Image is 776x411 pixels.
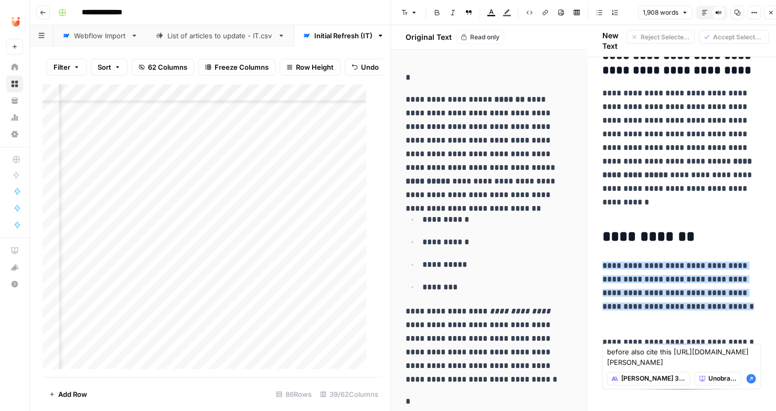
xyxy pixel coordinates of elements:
button: 1,908 words [638,6,693,19]
div: What's new? [7,259,23,275]
span: Row Height [296,62,334,72]
button: Sort [91,59,127,75]
h2: Original Text [399,32,452,42]
button: Accept Selected Changes [699,30,769,44]
a: Initial Refresh (IT) [294,25,393,46]
span: 1,908 words [643,8,678,17]
button: Undo [345,59,386,75]
span: Sort [98,62,111,72]
button: What's new? [6,259,23,276]
span: Unobravo EN [708,374,737,383]
div: Initial Refresh (IT) [314,30,373,41]
span: Add Row [58,389,87,399]
span: Undo [361,62,379,72]
div: List of articles to update - IT.csv [167,30,273,41]
img: Unobravo Logo [6,12,25,31]
a: AirOps Academy [6,242,23,259]
h2: New Text [602,30,627,51]
textarea: before also cite this [URL][DOMAIN_NAME][PERSON_NAME] [607,347,756,367]
span: Reject Selected Changes [641,33,690,42]
span: Freeze Columns [215,62,269,72]
a: Usage [6,109,23,126]
a: Settings [6,126,23,143]
button: 62 Columns [132,59,194,75]
span: [PERSON_NAME] 3.7 Sonnet [621,374,685,383]
span: 62 Columns [148,62,187,72]
a: Browse [6,75,23,92]
button: Freeze Columns [198,59,275,75]
span: Accept Selected Changes [713,33,764,42]
button: Reject Selected Changes [626,30,695,44]
span: Filter [54,62,70,72]
div: 39/62 Columns [316,386,382,403]
button: Row Height [280,59,341,75]
span: Read only [470,33,499,42]
button: Workspace: Unobravo [6,8,23,35]
div: Webflow Import [74,30,126,41]
a: Your Data [6,92,23,109]
div: 86 Rows [272,386,316,403]
button: [PERSON_NAME] 3.7 Sonnet [607,372,690,385]
button: Help + Support [6,276,23,293]
a: Webflow Import [54,25,147,46]
a: List of articles to update - IT.csv [147,25,294,46]
button: Filter [47,59,87,75]
button: Unobravo EN [694,372,742,385]
button: Add Row [42,386,93,403]
a: Home [6,59,23,75]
